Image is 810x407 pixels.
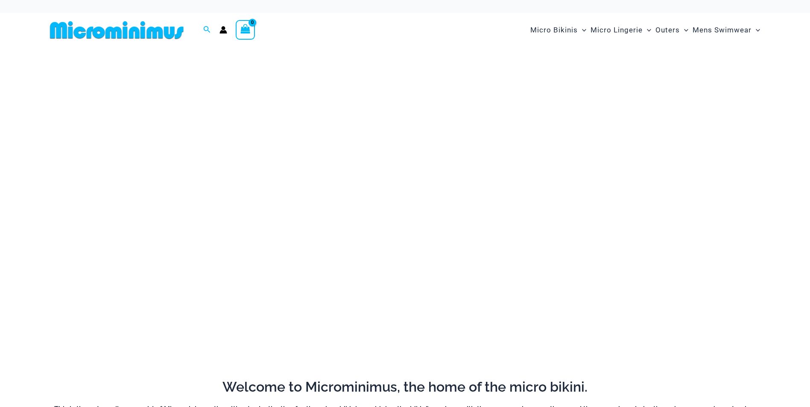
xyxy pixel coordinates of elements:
span: Menu Toggle [578,19,586,41]
a: View Shopping Cart, empty [236,20,255,40]
span: Mens Swimwear [693,19,752,41]
span: Menu Toggle [643,19,651,41]
a: Search icon link [203,25,211,35]
a: Mens SwimwearMenu ToggleMenu Toggle [690,17,762,43]
img: MM SHOP LOGO FLAT [47,20,187,40]
span: Outers [655,19,680,41]
a: OutersMenu ToggleMenu Toggle [653,17,690,43]
span: Micro Bikinis [530,19,578,41]
a: Account icon link [219,26,227,34]
span: Menu Toggle [680,19,688,41]
a: Micro BikinisMenu ToggleMenu Toggle [528,17,588,43]
nav: Site Navigation [527,16,764,44]
h2: Welcome to Microminimus, the home of the micro bikini. [47,378,764,396]
span: Micro Lingerie [591,19,643,41]
a: Micro LingerieMenu ToggleMenu Toggle [588,17,653,43]
span: Menu Toggle [752,19,760,41]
